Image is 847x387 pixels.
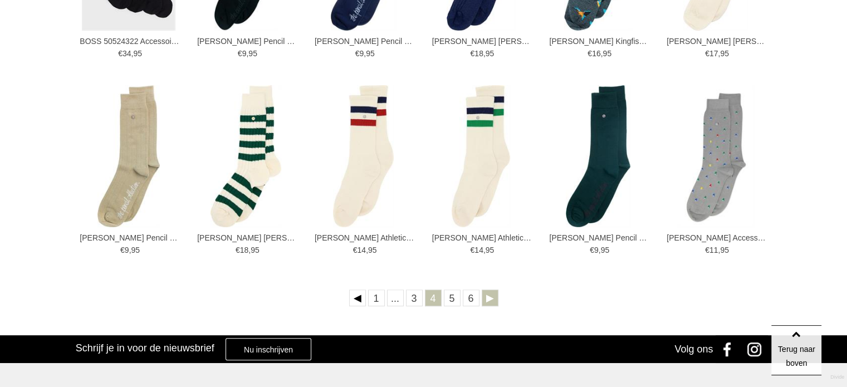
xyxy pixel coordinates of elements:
span: 9 [125,246,129,254]
span: € [353,246,358,254]
a: Instagram [743,335,771,363]
a: Terug naar boven [771,325,821,375]
span: , [129,246,131,254]
span: 9 [594,246,599,254]
span: , [718,246,720,254]
a: 3 [406,290,423,306]
img: Alfredo Gonzales Thumbtacks Accessoires [677,85,755,227]
a: [PERSON_NAME] Athletic stripes Accessoires [315,233,415,243]
span: 16 [592,49,601,58]
a: Facebook [716,335,743,363]
a: [PERSON_NAME] Accessoires [667,233,767,243]
a: [PERSON_NAME] Pencil classic Accessoires [197,36,297,46]
span: , [131,49,134,58]
span: 95 [720,246,729,254]
img: Alfredo Gonzales Merino cosy rib stripes Accessoires [210,85,281,227]
span: € [470,49,474,58]
span: € [120,246,125,254]
span: 18 [474,49,483,58]
span: , [248,246,251,254]
h3: Schrijf je in voor de nieuwsbrief [76,342,214,354]
span: 17 [709,49,718,58]
img: Alfredo Gonzales Pencil classic Accessoires [566,85,630,227]
span: 34 [123,49,131,58]
a: 5 [444,290,461,306]
span: 95 [366,49,375,58]
span: 18 [240,246,249,254]
span: 11 [709,246,718,254]
span: , [599,246,601,254]
a: [PERSON_NAME] [PERSON_NAME] rib plain Accessoires [667,36,767,46]
a: BOSS 50524322 Accessoires [80,36,180,46]
span: 95 [720,49,729,58]
a: Vorige [349,290,366,306]
a: [PERSON_NAME] Pencil classic Accessoires [315,36,415,46]
span: , [246,49,248,58]
span: , [483,49,486,58]
span: 95 [248,49,257,58]
span: 95 [133,49,142,58]
span: € [236,246,240,254]
span: , [364,49,366,58]
a: [PERSON_NAME] Pencil classic Accessoires [549,233,649,243]
span: € [470,246,474,254]
a: 4 [425,290,442,306]
a: 6 [463,290,479,306]
a: [PERSON_NAME] Kingfisher lifestyle merino Accessoires [549,36,649,46]
a: Divide [830,370,844,384]
a: [PERSON_NAME] [PERSON_NAME] cosy rib Accessoires [432,36,532,46]
span: € [355,49,360,58]
a: [PERSON_NAME] Pencil classic Accessoires [80,233,180,243]
div: Volg ons [674,335,713,363]
span: 9 [242,49,247,58]
a: 1 [368,290,385,306]
a: Volgende [482,290,498,306]
span: 95 [486,49,495,58]
a: ... [387,290,404,306]
span: € [238,49,242,58]
span: € [118,49,123,58]
img: Alfredo Gonzales Athletic stripes Accessoires [333,85,394,227]
span: , [601,49,603,58]
img: Alfredo Gonzales Athletic stripes Accessoires [452,85,510,227]
span: € [705,246,709,254]
a: [PERSON_NAME] Athletic stripes Accessoires [432,233,532,243]
span: 95 [603,49,611,58]
a: [PERSON_NAME] [PERSON_NAME] cosy rib stripes Accessoires [197,233,297,243]
a: Nu inschrijven [226,338,311,360]
span: 14 [357,246,366,254]
span: 95 [368,246,377,254]
span: , [718,49,720,58]
span: € [587,49,592,58]
span: 95 [251,246,260,254]
span: 95 [131,246,140,254]
span: , [366,246,368,254]
span: 9 [359,49,364,58]
span: € [590,246,594,254]
span: € [705,49,709,58]
img: Alfredo Gonzales Pencil classic Accessoires [97,85,160,227]
span: 95 [486,246,495,254]
span: 95 [601,246,610,254]
span: , [483,246,486,254]
span: 14 [474,246,483,254]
